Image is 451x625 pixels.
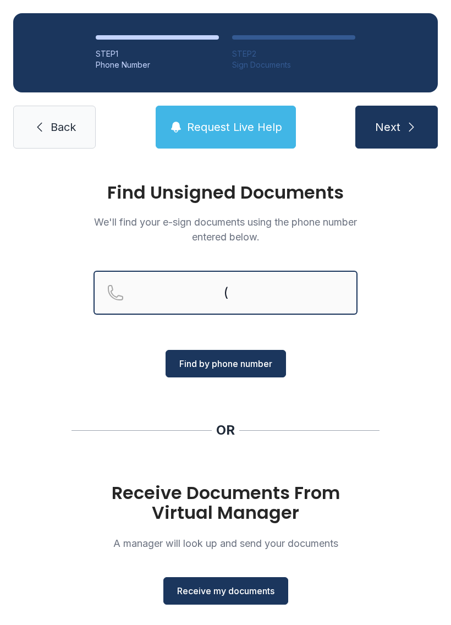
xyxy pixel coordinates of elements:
[375,119,400,135] span: Next
[94,184,358,201] h1: Find Unsigned Documents
[96,59,219,70] div: Phone Number
[187,119,282,135] span: Request Live Help
[232,48,355,59] div: STEP 2
[94,215,358,244] p: We'll find your e-sign documents using the phone number entered below.
[177,584,274,597] span: Receive my documents
[96,48,219,59] div: STEP 1
[179,357,272,370] span: Find by phone number
[216,421,235,439] div: OR
[232,59,355,70] div: Sign Documents
[94,483,358,523] h1: Receive Documents From Virtual Manager
[94,271,358,315] input: Reservation phone number
[51,119,76,135] span: Back
[94,536,358,551] p: A manager will look up and send your documents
